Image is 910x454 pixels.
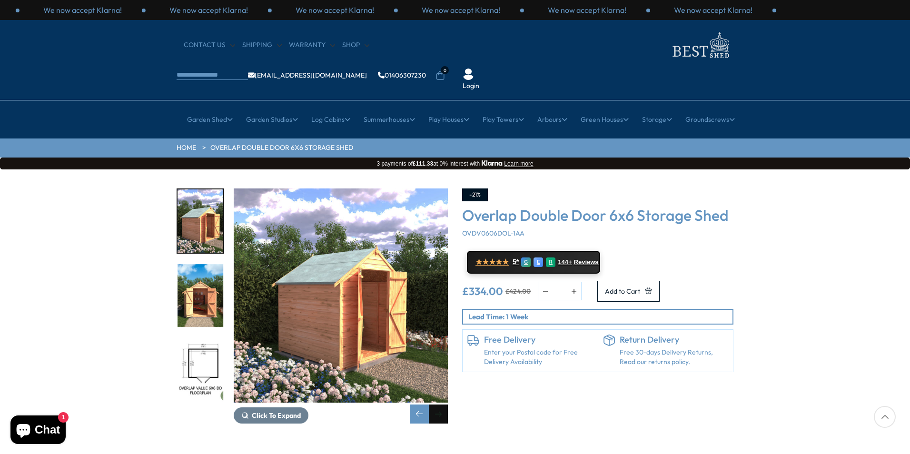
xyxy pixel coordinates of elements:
p: We now accept Klarna! [422,5,500,15]
div: 4 / 10 [234,188,448,424]
a: Login [463,81,479,91]
a: Play Towers [483,108,524,131]
span: 144+ [558,258,572,266]
div: 2 / 3 [146,5,272,15]
span: Click To Expand [252,411,301,420]
a: Warranty [289,40,335,50]
p: We now accept Klarna! [296,5,374,15]
div: 3 / 3 [650,5,776,15]
a: Storage [642,108,672,131]
div: R [546,257,555,267]
p: We now accept Klarna! [43,5,122,15]
div: 5 / 10 [177,263,224,328]
div: Next slide [429,405,448,424]
p: We now accept Klarna! [674,5,752,15]
div: 4 / 10 [177,188,224,254]
p: We now accept Klarna! [548,5,626,15]
div: E [534,257,543,267]
div: 6 / 10 [177,337,224,403]
a: Summerhouses [364,108,415,131]
h6: Free Delivery [484,335,593,345]
div: G [521,257,531,267]
a: Garden Studios [246,108,298,131]
a: Green Houses [581,108,629,131]
img: User Icon [463,69,474,80]
span: OVDV0606DOL-1AA [462,229,524,237]
span: Reviews [574,258,599,266]
a: 01406307230 [378,72,426,79]
a: ★★★★★ 5* G E R 144+ Reviews [467,251,600,274]
a: Groundscrews [685,108,735,131]
span: 0 [441,66,449,74]
h6: Return Delivery [620,335,729,345]
a: CONTACT US [184,40,235,50]
img: Overlap_VALUE_6X6_D-DOOR_LIFE_1a_200x200.jpg [178,264,223,327]
a: Log Cabins [311,108,350,131]
a: Enter your Postal code for Free Delivery Availability [484,348,593,366]
img: Overlap_VALUE_6X6_D-DOOR_LIFE_4_200x200.jpg [178,189,223,253]
p: Lead Time: 1 Week [468,312,732,322]
a: Overlap Double Door 6x6 Storage Shed [210,143,353,153]
div: 1 / 3 [398,5,524,15]
a: Garden Shed [187,108,233,131]
a: Shop [342,40,369,50]
span: ★★★★★ [475,257,509,266]
a: Shipping [242,40,282,50]
button: Click To Expand [234,407,308,424]
button: Add to Cart [597,281,660,302]
div: 2 / 3 [524,5,650,15]
a: [EMAIL_ADDRESS][DOMAIN_NAME] [248,72,367,79]
p: Free 30-days Delivery Returns, Read our returns policy. [620,348,729,366]
a: Arbours [537,108,567,131]
div: Previous slide [410,405,429,424]
a: Play Houses [428,108,469,131]
p: We now accept Klarna! [169,5,248,15]
div: -21% [462,188,488,201]
h3: Overlap Double Door 6x6 Storage Shed [462,206,733,224]
img: OverlapValue6x6DDFLOORPLAN_200x200.jpg [178,338,223,402]
a: 0 [435,71,445,80]
span: Add to Cart [605,288,640,295]
inbox-online-store-chat: Shopify online store chat [8,415,69,446]
div: 1 / 3 [20,5,146,15]
del: £424.00 [505,288,531,295]
a: HOME [177,143,196,153]
ins: £334.00 [462,286,503,296]
div: 3 / 3 [272,5,398,15]
img: logo [667,30,733,60]
img: Overlap Double Door 6x6 Storage Shed [234,188,448,403]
